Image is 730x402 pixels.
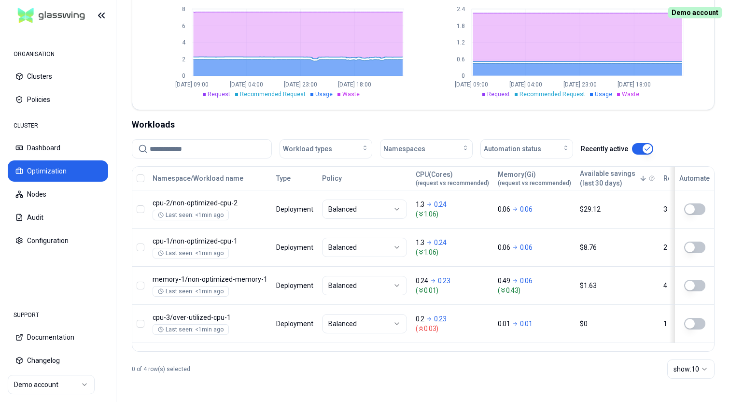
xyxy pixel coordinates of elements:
div: CPU(Cores) [416,170,489,187]
p: 0 of 4 row(s) selected [132,365,190,373]
span: (request vs recommended) [498,179,571,187]
span: Recommended Request [519,91,585,98]
tspan: 2.4 [456,6,465,13]
button: Dashboard [8,137,108,158]
p: 1.3 [416,200,424,209]
div: 2 [663,243,696,252]
div: Deployment [276,243,313,252]
span: Automation status [484,144,541,154]
span: ( 0.03 ) [416,324,489,333]
button: Optimization [8,160,108,182]
div: Deployment [276,319,313,329]
div: Last seen: <1min ago [158,211,224,219]
span: Request [208,91,230,98]
div: Policy [322,173,407,183]
button: Clusters [8,66,108,87]
button: Audit [8,207,108,228]
tspan: [DATE] 18:00 [618,81,651,88]
p: non-optimized-cpu-1 [153,236,267,246]
span: (request vs recommended) [416,179,489,187]
span: ( 0.01 ) [416,286,489,295]
div: Last seen: <1min ago [158,249,224,257]
tspan: [DATE] 04:00 [230,81,263,88]
button: Available savings(last 30 days) [580,169,647,188]
span: ( 0.43 ) [498,286,571,295]
span: Request [487,91,510,98]
tspan: 4 [182,39,186,46]
p: 0.06 [520,243,533,252]
span: Usage [315,91,333,98]
button: Namespaces [380,139,473,158]
span: Demo account [668,7,722,18]
div: SUPPORT [8,305,108,325]
tspan: 8 [182,6,185,13]
div: $1.63 [580,281,655,290]
div: Last seen: <1min ago [158,326,224,333]
div: Deployment [276,281,313,290]
span: Waste [622,91,639,98]
tspan: 1.2 [456,39,464,46]
button: Namespace/Workload name [153,169,243,188]
tspan: 1.8 [456,23,464,29]
button: Configuration [8,230,108,251]
span: Waste [342,91,360,98]
tspan: 2 [182,56,185,63]
p: 0.23 [438,276,450,286]
button: Documentation [8,327,108,348]
button: Replica(s) [663,169,696,188]
p: non-optimized-cpu-2 [153,198,267,208]
tspan: 0.6 [456,56,464,63]
span: Usage [595,91,612,98]
p: 0.2 [416,314,424,324]
tspan: [DATE] 18:00 [338,81,371,88]
div: Deployment [276,204,313,214]
label: Recently active [581,145,628,152]
span: ( 1.06 ) [416,247,489,257]
div: Memory(Gi) [498,170,571,187]
p: 0.24 [434,238,447,247]
button: Memory(Gi)(request vs recommended) [498,169,571,188]
p: 0.06 [498,204,510,214]
tspan: 6 [182,23,185,29]
span: Recommended Request [240,91,306,98]
tspan: 0 [182,72,185,79]
p: non-optimized-memory-1 [153,274,267,284]
p: 0.06 [498,243,510,252]
div: 1 [663,319,696,329]
div: CLUSTER [8,116,108,135]
button: Automation status [480,139,573,158]
p: over-utilized-cpu-1 [153,313,267,322]
button: Type [276,169,291,188]
tspan: [DATE] 04:00 [509,81,542,88]
p: 0.06 [520,276,533,286]
tspan: [DATE] 23:00 [284,81,317,88]
button: Changelog [8,350,108,371]
div: $29.12 [580,204,655,214]
p: 0.23 [434,314,447,324]
tspan: [DATE] 09:00 [175,81,209,88]
span: Workload types [283,144,332,154]
tspan: [DATE] 09:00 [455,81,488,88]
button: Nodes [8,184,108,205]
img: GlassWing [14,4,89,27]
div: $0 [580,319,655,329]
span: ( 1.06 ) [416,209,489,219]
button: CPU(Cores)(request vs recommended) [416,169,489,188]
div: ORGANISATION [8,44,108,64]
div: Last seen: <1min ago [158,287,224,295]
div: 4 [663,281,696,290]
p: 1.3 [416,238,424,247]
p: 0.01 [498,319,510,329]
tspan: [DATE] 23:00 [563,81,596,88]
div: 3 [663,204,696,214]
div: Workloads [132,118,715,131]
span: Namespaces [383,144,425,154]
p: 0.01 [520,319,533,329]
p: 0.49 [498,276,510,286]
div: Automate [679,173,710,183]
button: Workload types [280,139,372,158]
tspan: 0 [461,72,464,79]
button: Policies [8,89,108,110]
p: 0.06 [520,204,533,214]
div: $8.76 [580,243,655,252]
